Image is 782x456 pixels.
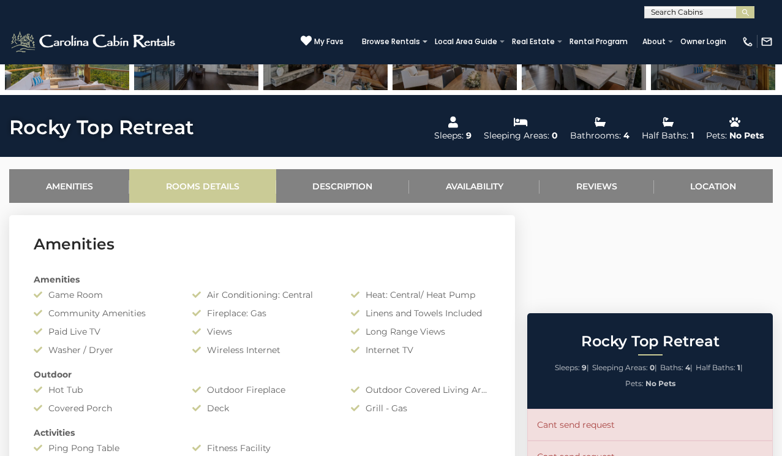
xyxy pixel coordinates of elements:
[761,36,773,48] img: mail-regular-white.png
[660,360,693,376] li: |
[24,344,183,356] div: Washer / Dryer
[9,29,179,54] img: White-1-2.png
[555,360,589,376] li: |
[24,307,183,319] div: Community Amenities
[540,169,653,203] a: Reviews
[654,169,773,203] a: Location
[276,169,409,203] a: Description
[537,419,763,431] p: Cant send request
[301,35,344,48] a: My Favs
[24,289,183,301] div: Game Room
[34,234,491,255] h3: Amenities
[9,169,129,203] a: Amenities
[183,325,342,338] div: Views
[696,363,735,372] span: Half Baths:
[582,363,587,372] strong: 9
[183,289,342,301] div: Air Conditioning: Central
[342,289,500,301] div: Heat: Central/ Heat Pump
[342,307,500,319] div: Linens and Towels Included
[592,360,657,376] li: |
[24,384,183,396] div: Hot Tub
[674,33,732,50] a: Owner Login
[555,363,580,372] span: Sleeps:
[183,384,342,396] div: Outdoor Fireplace
[530,333,770,349] h2: Rocky Top Retreat
[506,33,561,50] a: Real Estate
[342,344,500,356] div: Internet TV
[650,363,655,372] strong: 0
[183,307,342,319] div: Fireplace: Gas
[314,36,344,47] span: My Favs
[429,33,503,50] a: Local Area Guide
[563,33,634,50] a: Rental Program
[636,33,672,50] a: About
[409,169,540,203] a: Availability
[356,33,426,50] a: Browse Rentals
[183,344,342,356] div: Wireless Internet
[24,442,183,454] div: Ping Pong Table
[24,325,183,338] div: Paid Live TV
[742,36,754,48] img: phone-regular-white.png
[24,427,500,439] div: Activities
[183,402,342,414] div: Deck
[645,379,675,388] strong: No Pets
[342,402,500,414] div: Grill - Gas
[660,363,683,372] span: Baths:
[129,169,276,203] a: Rooms Details
[24,368,500,381] div: Outdoor
[342,325,500,338] div: Long Range Views
[24,402,183,414] div: Covered Porch
[625,379,644,388] span: Pets:
[696,360,743,376] li: |
[592,363,648,372] span: Sleeping Areas:
[183,442,342,454] div: Fitness Facility
[685,363,690,372] strong: 4
[342,384,500,396] div: Outdoor Covered Living Area/Screened Porch
[737,363,740,372] strong: 1
[24,273,500,286] div: Amenities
